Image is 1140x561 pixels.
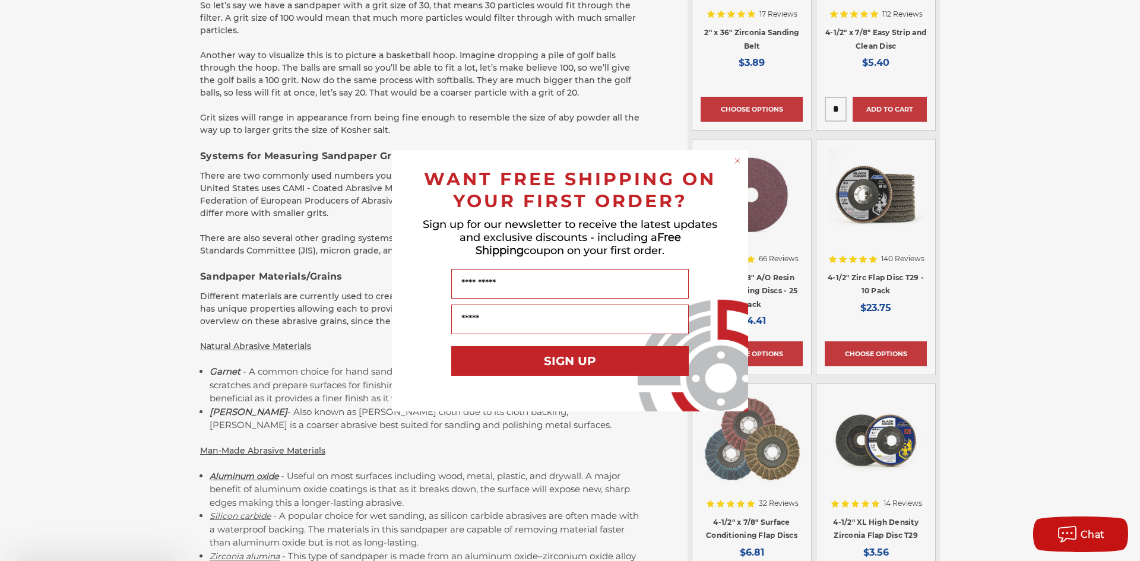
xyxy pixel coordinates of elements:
[1081,529,1105,540] span: Chat
[1033,516,1128,552] button: Chat
[424,168,716,212] span: WANT FREE SHIPPING ON YOUR FIRST ORDER?
[423,218,717,257] span: Sign up for our newsletter to receive the latest updates and exclusive discounts - including a co...
[451,346,689,376] button: SIGN UP
[731,155,743,167] button: Close dialog
[476,231,681,257] span: Free Shipping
